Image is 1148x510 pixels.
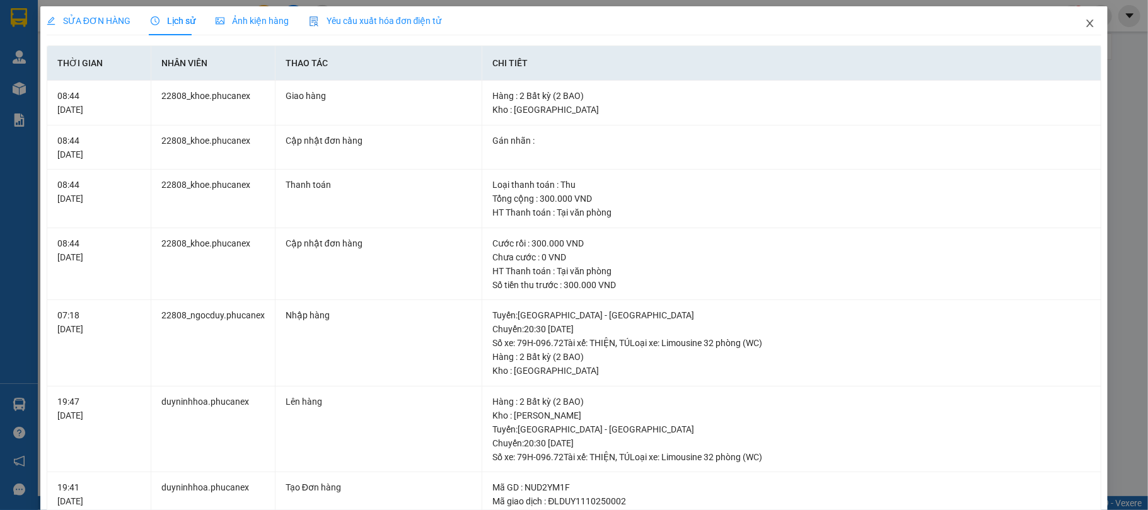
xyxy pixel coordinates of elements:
div: 07:18 [DATE] [57,308,141,336]
div: Hàng : 2 Bất kỳ (2 BAO) [492,89,1091,103]
span: Yêu cầu xuất hóa đơn điện tử [309,16,442,26]
div: Tuyến : [GEOGRAPHIC_DATA] - [GEOGRAPHIC_DATA] Chuyến: 20:30 [DATE] Số xe: 79H-096.72 Tài xế: THIỆ... [492,308,1091,350]
div: 08:44 [DATE] [57,89,141,117]
td: 22808_khoe.phucanex [151,125,275,170]
td: 22808_khoe.phucanex [151,81,275,125]
div: Tuyến : [GEOGRAPHIC_DATA] - [GEOGRAPHIC_DATA] Chuyến: 20:30 [DATE] Số xe: 79H-096.72 Tài xế: THIỆ... [492,422,1091,464]
div: Chưa cước : 0 VND [492,250,1091,264]
div: Cập nhật đơn hàng [286,134,472,148]
div: HT Thanh toán : Tại văn phòng [492,206,1091,219]
div: Giao hàng [286,89,472,103]
div: HT Thanh toán : Tại văn phòng [492,264,1091,278]
td: duyninhhoa.phucanex [151,386,275,473]
img: icon [309,16,319,26]
span: Ảnh kiện hàng [216,16,289,26]
div: 19:47 [DATE] [57,395,141,422]
span: SỬA ĐƠN HÀNG [47,16,130,26]
div: 08:44 [DATE] [57,236,141,264]
span: clock-circle [151,16,159,25]
td: 22808_khoe.phucanex [151,170,275,228]
div: Hàng : 2 Bất kỳ (2 BAO) [492,395,1091,409]
div: Hàng : 2 Bất kỳ (2 BAO) [492,350,1091,364]
div: Loại thanh toán : Thu [492,178,1091,192]
td: 22808_ngocduy.phucanex [151,300,275,386]
th: Chi tiết [482,46,1101,81]
div: Cước rồi : 300.000 VND [492,236,1091,250]
div: 19:41 [DATE] [57,480,141,508]
span: edit [47,16,55,25]
div: Gán nhãn : [492,134,1091,148]
div: Nhập hàng [286,308,472,322]
div: Mã giao dịch : ĐLDUY1110250002 [492,494,1091,508]
th: Thao tác [275,46,482,81]
div: 08:44 [DATE] [57,178,141,206]
th: Nhân viên [151,46,275,81]
div: Lên hàng [286,395,472,409]
span: Lịch sử [151,16,195,26]
div: Kho : [GEOGRAPHIC_DATA] [492,364,1091,378]
th: Thời gian [47,46,151,81]
div: 08:44 [DATE] [57,134,141,161]
div: Tổng cộng : 300.000 VND [492,192,1091,206]
div: Cập nhật đơn hàng [286,236,472,250]
div: Tạo Đơn hàng [286,480,472,494]
div: Số tiền thu trước : 300.000 VND [492,278,1091,292]
button: Close [1072,6,1108,42]
span: close [1085,18,1095,28]
td: 22808_khoe.phucanex [151,228,275,301]
div: Kho : [GEOGRAPHIC_DATA] [492,103,1091,117]
div: Kho : [PERSON_NAME] [492,409,1091,422]
span: picture [216,16,224,25]
div: Mã GD : NUD2YM1F [492,480,1091,494]
div: Thanh toán [286,178,472,192]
